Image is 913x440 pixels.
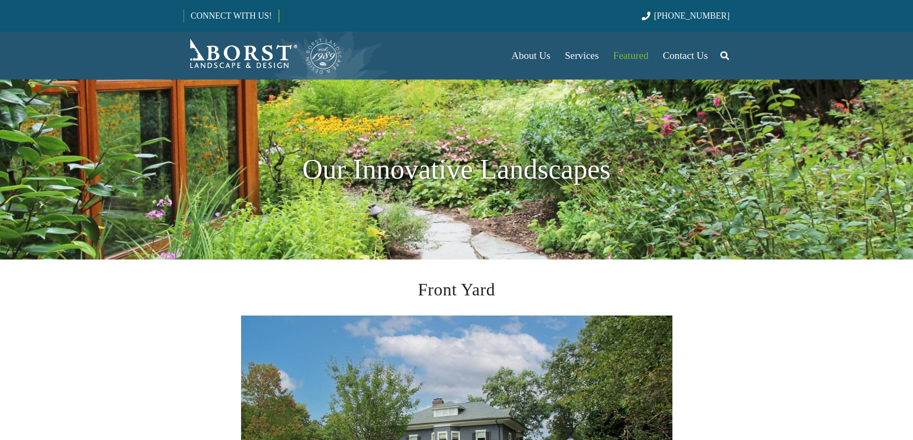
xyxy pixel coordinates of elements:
[656,32,715,79] a: Contact Us
[642,11,729,21] a: [PHONE_NUMBER]
[184,4,278,27] a: CONNECT WITH US!
[613,50,648,61] span: Featured
[565,50,599,61] span: Services
[504,32,557,79] a: About Us
[184,36,343,75] a: Borst-Logo
[715,44,734,68] a: Search
[557,32,606,79] a: Services
[241,277,672,303] h2: Front Yard
[663,50,708,61] span: Contact Us
[511,50,550,61] span: About Us
[654,11,730,21] span: [PHONE_NUMBER]
[184,148,730,191] h1: Our Innovative Landscapes
[606,32,656,79] a: Featured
